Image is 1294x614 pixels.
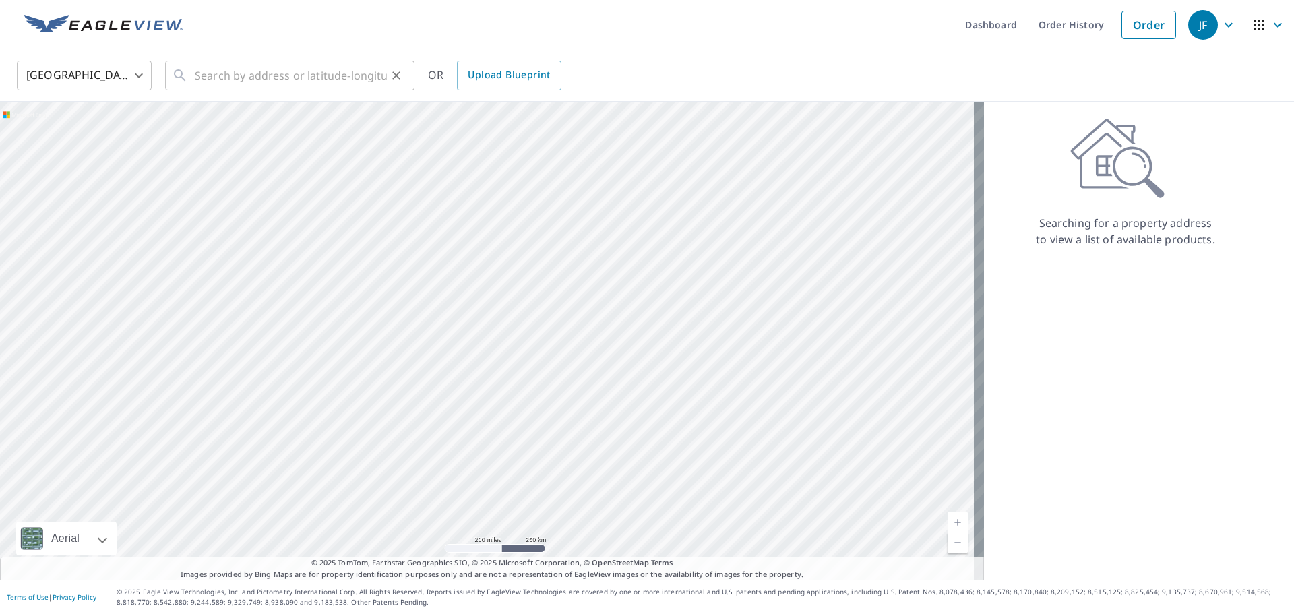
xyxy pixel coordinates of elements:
[7,593,96,601] p: |
[592,557,648,567] a: OpenStreetMap
[428,61,561,90] div: OR
[651,557,673,567] a: Terms
[7,592,49,602] a: Terms of Use
[195,57,387,94] input: Search by address or latitude-longitude
[1121,11,1176,39] a: Order
[468,67,550,84] span: Upload Blueprint
[948,532,968,553] a: Current Level 5, Zoom Out
[47,522,84,555] div: Aerial
[1035,215,1216,247] p: Searching for a property address to view a list of available products.
[117,587,1287,607] p: © 2025 Eagle View Technologies, Inc. and Pictometry International Corp. All Rights Reserved. Repo...
[24,15,183,35] img: EV Logo
[457,61,561,90] a: Upload Blueprint
[1188,10,1218,40] div: JF
[17,57,152,94] div: [GEOGRAPHIC_DATA]
[948,512,968,532] a: Current Level 5, Zoom In
[387,66,406,85] button: Clear
[53,592,96,602] a: Privacy Policy
[16,522,117,555] div: Aerial
[311,557,673,569] span: © 2025 TomTom, Earthstar Geographics SIO, © 2025 Microsoft Corporation, ©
